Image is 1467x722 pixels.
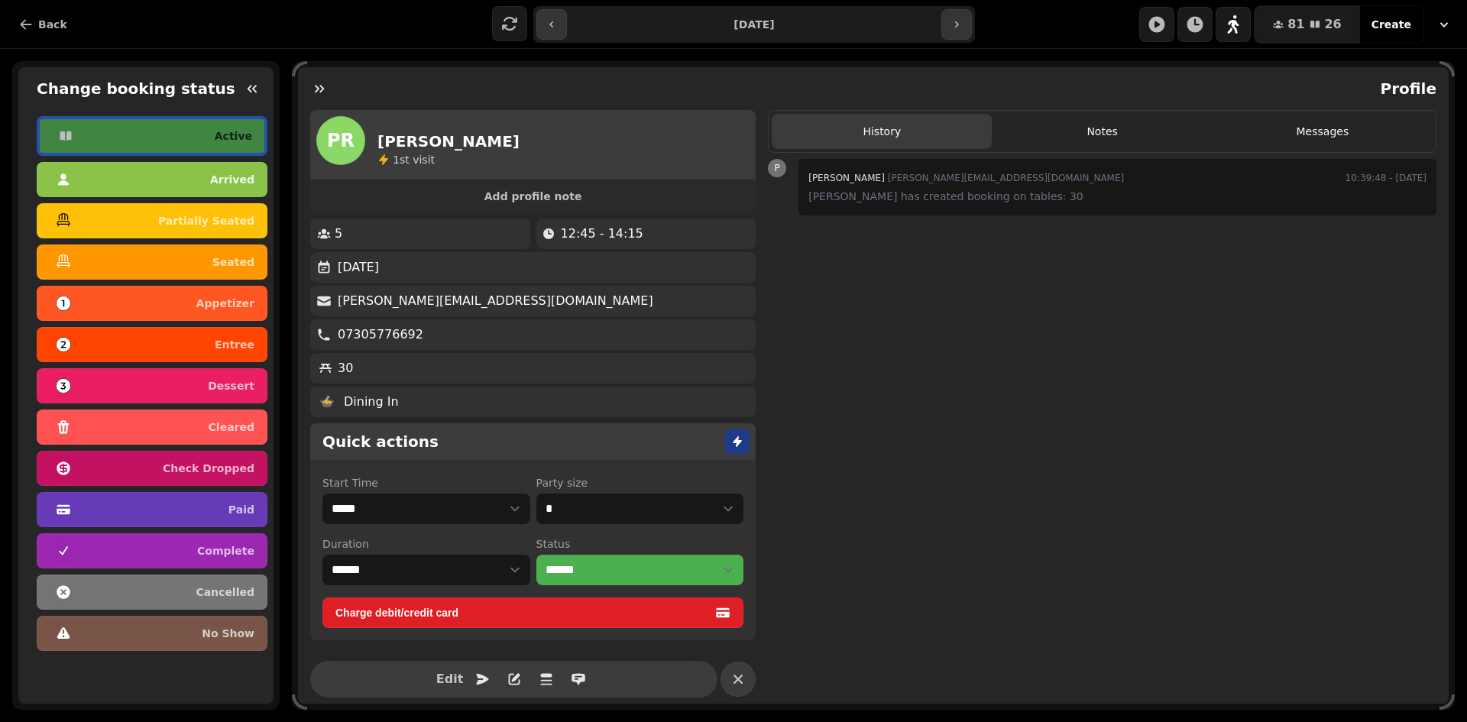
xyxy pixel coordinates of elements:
[400,154,413,166] span: st
[393,154,400,166] span: 1
[197,546,254,556] p: complete
[37,533,267,568] button: complete
[1324,18,1341,31] span: 26
[441,673,459,685] span: Edit
[158,215,254,226] p: partially seated
[37,116,267,156] button: active
[228,504,254,515] p: paid
[37,492,267,527] button: paid
[536,475,744,491] label: Party size
[210,174,254,185] p: arrived
[338,359,353,377] p: 30
[196,298,254,309] p: appetizer
[322,431,439,452] h2: Quick actions
[215,131,252,141] p: active
[37,286,267,321] button: appetizer
[992,114,1212,149] button: Notes
[393,152,435,167] p: visit
[209,422,254,432] p: cleared
[196,587,254,597] p: cancelled
[38,19,67,30] span: Back
[775,164,780,173] span: P
[37,244,267,280] button: seated
[319,393,335,411] p: 🍲
[338,258,379,277] p: [DATE]
[322,475,530,491] label: Start Time
[6,9,79,40] button: Back
[322,597,743,628] button: Charge debit/credit card
[536,536,744,552] label: Status
[1213,114,1433,149] button: Messages
[1255,6,1360,43] button: 8126
[322,536,530,552] label: Duration
[37,327,267,362] button: entree
[808,173,885,183] span: [PERSON_NAME]
[808,169,1124,187] div: [PERSON_NAME][EMAIL_ADDRESS][DOMAIN_NAME]
[163,463,254,474] p: check dropped
[808,187,1427,206] p: [PERSON_NAME] has created booking on tables: 30
[338,292,653,310] p: [PERSON_NAME][EMAIL_ADDRESS][DOMAIN_NAME]
[377,131,520,152] h2: [PERSON_NAME]
[327,131,355,150] span: PR
[335,607,712,618] span: Charge debit/credit card
[37,575,267,610] button: cancelled
[772,114,992,149] button: History
[31,78,235,99] h2: Change booking status
[212,257,254,267] p: seated
[37,410,267,445] button: cleared
[37,162,267,197] button: arrived
[435,664,465,694] button: Edit
[561,225,643,243] p: 12:45 - 14:15
[1287,18,1304,31] span: 81
[37,616,267,651] button: no show
[202,628,254,639] p: no show
[37,451,267,486] button: check dropped
[338,325,423,344] p: 07305776692
[37,368,267,403] button: dessert
[215,339,254,350] p: entree
[1359,6,1423,43] button: Create
[208,380,254,391] p: dessert
[37,203,267,238] button: partially seated
[1371,19,1411,30] span: Create
[1346,169,1427,187] time: 10:39:48 - [DATE]
[316,186,750,206] button: Add profile note
[329,191,737,202] span: Add profile note
[1374,78,1436,99] h2: Profile
[335,225,342,243] p: 5
[344,393,399,411] p: Dining In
